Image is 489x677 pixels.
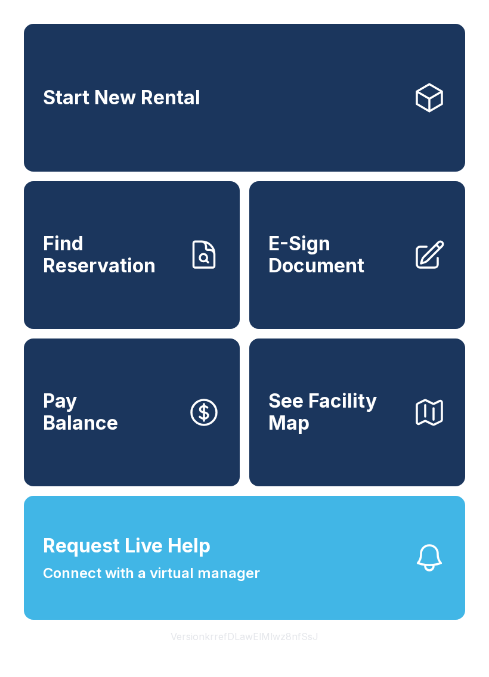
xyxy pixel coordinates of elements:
span: E-Sign Document [268,233,403,277]
span: Start New Rental [43,87,200,109]
span: Request Live Help [43,532,211,560]
span: Pay Balance [43,390,118,434]
button: Request Live HelpConnect with a virtual manager [24,496,465,620]
span: See Facility Map [268,390,403,434]
button: VersionkrrefDLawElMlwz8nfSsJ [161,620,328,653]
a: Find Reservation [24,181,240,329]
a: E-Sign Document [249,181,465,329]
span: Connect with a virtual manager [43,563,260,584]
span: Find Reservation [43,233,178,277]
button: PayBalance [24,338,240,486]
a: Start New Rental [24,24,465,172]
button: See Facility Map [249,338,465,486]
